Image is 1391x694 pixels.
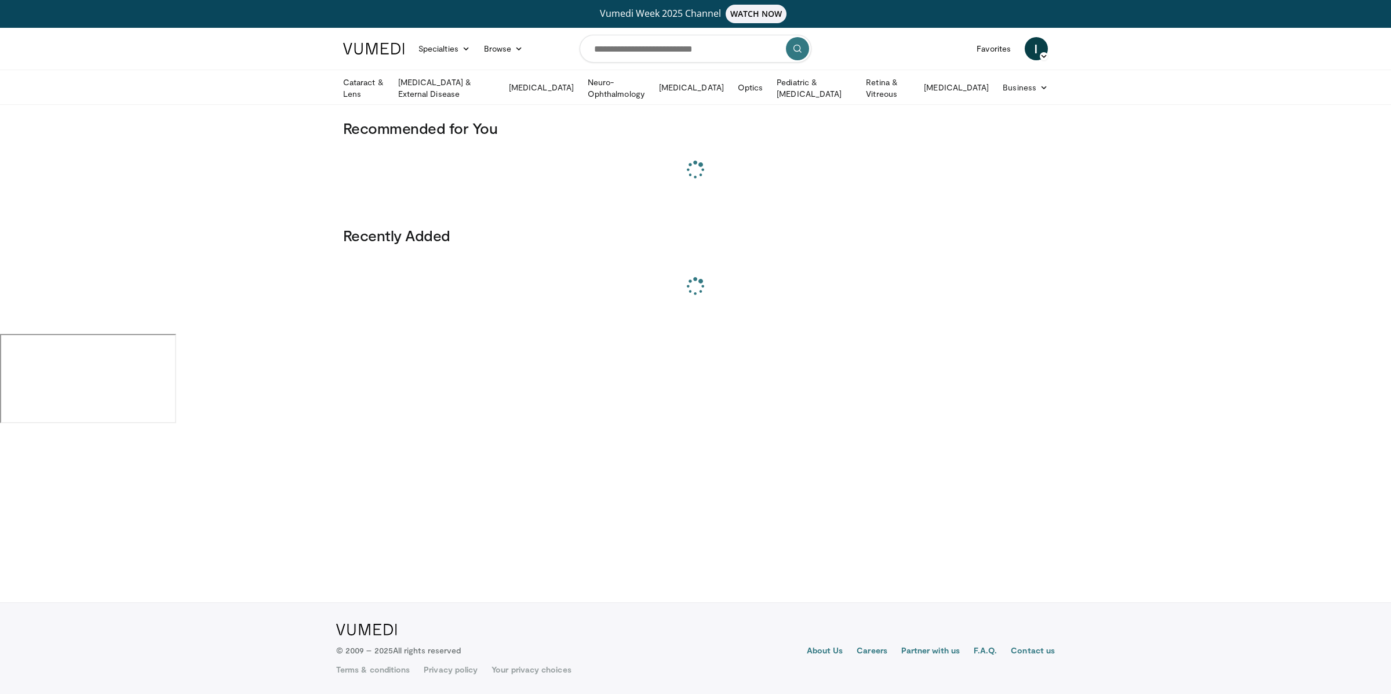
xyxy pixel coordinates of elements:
a: Contact us [1011,645,1055,659]
a: Specialties [412,37,477,60]
a: [MEDICAL_DATA] & External Disease [391,77,502,100]
a: [MEDICAL_DATA] [502,76,581,99]
a: Careers [857,645,887,659]
a: I [1025,37,1048,60]
a: Your privacy choices [491,664,571,675]
span: WATCH NOW [726,5,787,23]
span: All rights reserved [393,645,461,655]
a: Neuro-Ophthalmology [581,77,652,100]
a: Optics [731,76,770,99]
p: © 2009 – 2025 [336,645,461,656]
h3: Recently Added [343,226,1048,245]
a: Retina & Vitreous [859,77,917,100]
a: Cataract & Lens [336,77,391,100]
a: Business [996,76,1055,99]
img: VuMedi Logo [343,43,405,54]
a: Partner with us [901,645,960,659]
a: Pediatric & [MEDICAL_DATA] [770,77,859,100]
a: About Us [807,645,843,659]
a: Favorites [970,37,1018,60]
a: [MEDICAL_DATA] [917,76,996,99]
input: Search topics, interventions [580,35,811,63]
img: VuMedi Logo [336,624,397,635]
a: Browse [477,37,530,60]
a: Vumedi Week 2025 ChannelWATCH NOW [345,5,1046,23]
a: [MEDICAL_DATA] [652,76,731,99]
a: Privacy policy [424,664,478,675]
h3: Recommended for You [343,119,1048,137]
a: Terms & conditions [336,664,410,675]
a: F.A.Q. [974,645,997,659]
